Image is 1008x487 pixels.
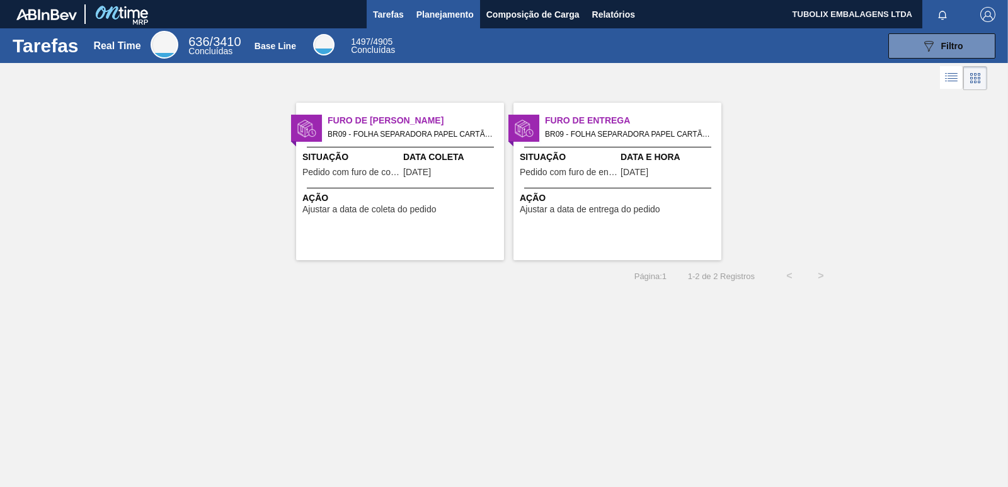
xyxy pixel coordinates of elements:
[302,205,437,214] span: Ajustar a data de coleta do pedido
[805,260,837,292] button: >
[351,45,395,55] span: Concluídas
[888,33,995,59] button: Filtro
[351,37,370,47] span: 1497
[520,151,617,164] span: Situação
[302,192,501,205] span: Ação
[486,7,580,22] span: Composição de Carga
[188,37,241,55] div: Real Time
[980,7,995,22] img: Logout
[302,151,400,164] span: Situação
[16,9,77,20] img: TNhmsLtSVTkK8tSr43FrP2fwEKptu5GPRR3wAAAABJRU5ErkJggg==
[416,7,474,22] span: Planejamento
[328,114,504,127] span: Furo de Coleta
[520,192,718,205] span: Ação
[515,119,534,138] img: status
[351,37,392,47] span: / 4905
[963,66,987,90] div: Visão em Cards
[297,119,316,138] img: status
[621,168,648,177] span: 23/08/2025,
[634,272,667,281] span: Página : 1
[13,38,79,53] h1: Tarefas
[188,35,241,49] span: / 3410
[403,151,501,164] span: Data Coleta
[520,205,660,214] span: Ajustar a data de entrega do pedido
[403,168,431,177] span: 25/08/2025
[685,272,755,281] span: 1 - 2 de 2 Registros
[545,114,721,127] span: Furo de Entrega
[520,168,617,177] span: Pedido com furo de entrega
[188,46,232,56] span: Concluídas
[592,7,635,22] span: Relatórios
[545,127,711,141] span: BR09 - FOLHA SEPARADORA PAPEL CARTÃO Pedido - 1984636
[328,127,494,141] span: BR09 - FOLHA SEPARADORA PAPEL CARTÃO Pedido - 1984639
[774,260,805,292] button: <
[940,66,963,90] div: Visão em Lista
[621,151,718,164] span: Data e Hora
[313,34,335,55] div: Base Line
[255,41,296,51] div: Base Line
[188,35,209,49] span: 636
[351,38,395,54] div: Base Line
[93,40,140,52] div: Real Time
[922,6,963,23] button: Notificações
[373,7,404,22] span: Tarefas
[151,31,178,59] div: Real Time
[302,168,400,177] span: Pedido com furo de coleta
[941,41,963,51] span: Filtro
